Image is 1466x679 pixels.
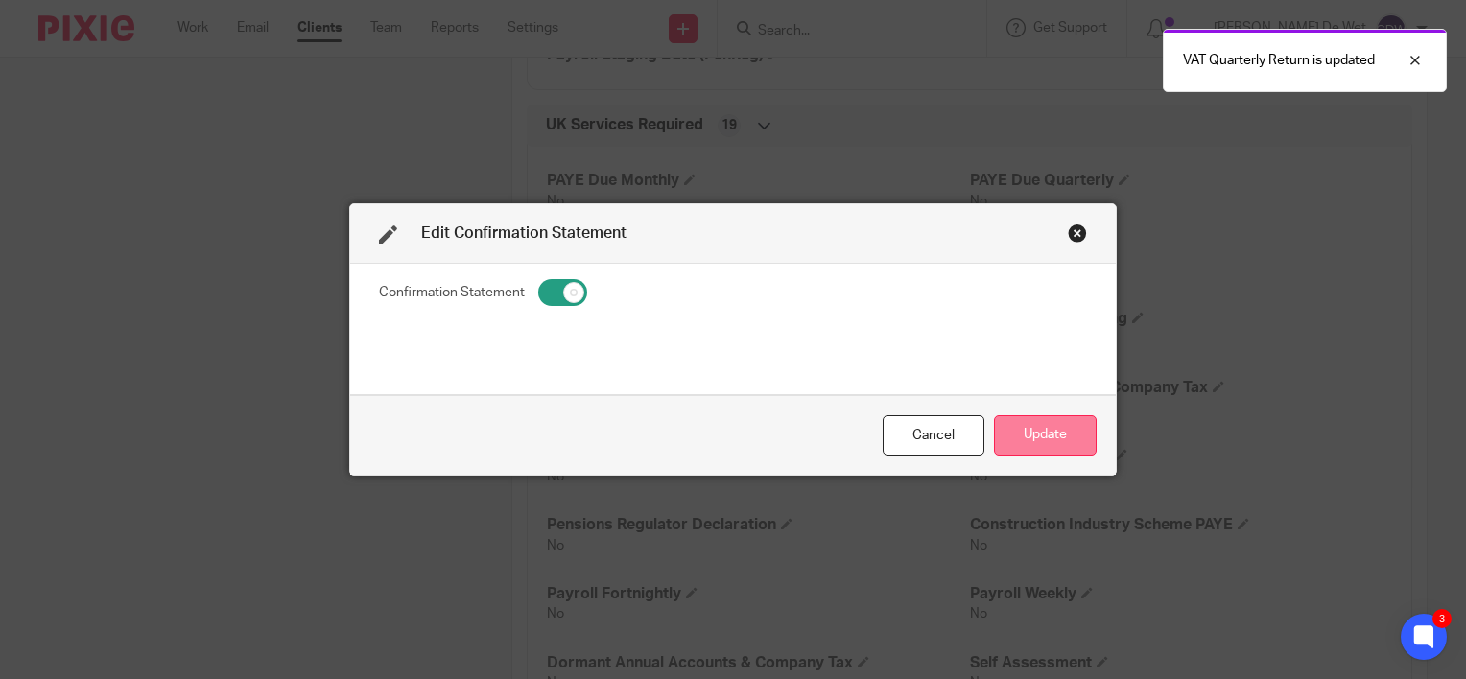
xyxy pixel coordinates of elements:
[421,225,627,241] span: Edit Confirmation Statement
[1068,223,1087,243] div: Close this dialog window
[1432,609,1452,628] div: 3
[379,283,525,302] label: Confirmation Statement
[994,415,1097,457] button: Update
[1183,51,1375,70] p: VAT Quarterly Return is updated
[883,415,984,457] div: Close this dialog window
